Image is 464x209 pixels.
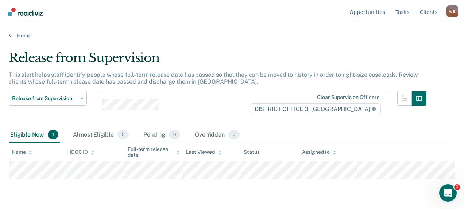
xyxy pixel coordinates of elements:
div: Name [12,149,32,155]
div: Pending0 [142,127,182,143]
img: Recidiviz [8,8,43,16]
div: Almost Eligible2 [71,127,130,143]
p: This alert helps staff identify people whose full-term release date has passed so that they can b... [9,71,418,85]
div: Overridden0 [193,127,241,143]
span: DISTRICT OFFICE 3, [GEOGRAPHIC_DATA] [250,103,381,115]
span: 0 [169,130,180,140]
span: 2 [117,130,129,140]
div: Clear supervision officers [317,94,379,100]
div: Eligible Now1 [9,127,60,143]
div: Last Viewed [186,149,221,155]
div: W B [446,5,458,17]
div: IDOC ID [70,149,94,155]
span: Release from Supervision [12,95,78,102]
span: 1 [48,130,58,140]
iframe: Intercom live chat [439,184,457,202]
div: Assigned to [302,149,336,155]
div: Release from Supervision [9,50,426,71]
div: Full-term release date [128,146,180,159]
span: 0 [228,130,240,140]
button: Release from Supervision [9,91,87,106]
div: Status [244,149,259,155]
span: 1 [454,184,460,190]
a: Home [9,32,455,39]
button: Profile dropdown button [446,5,458,17]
